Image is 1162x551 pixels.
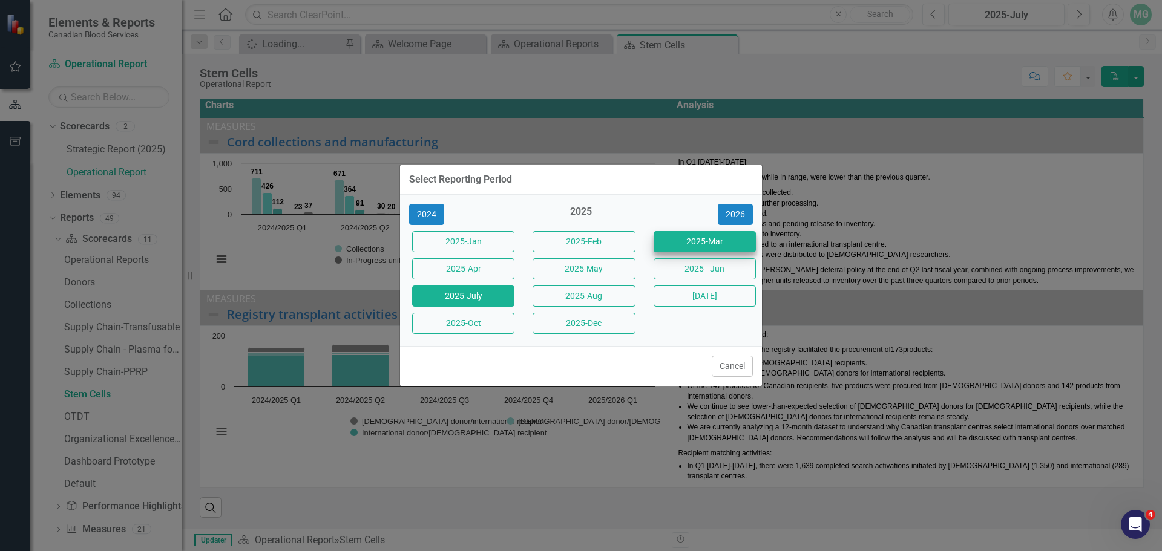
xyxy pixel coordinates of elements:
button: Cancel [712,356,753,377]
button: 2026 [718,204,753,225]
button: 2025-Oct [412,313,514,334]
button: 2025-Mar [654,231,756,252]
button: 2025-Apr [412,258,514,279]
div: Select Reporting Period [409,174,512,185]
button: 2024 [409,204,444,225]
iframe: Intercom live chat [1121,510,1150,539]
button: 2025-Aug [533,285,635,307]
div: 2025 [530,205,632,225]
button: 2025-Feb [533,231,635,252]
span: 4 [1146,510,1155,520]
button: 2025-May [533,258,635,279]
button: 2025-Dec [533,313,635,334]
button: 2025 - Jun [654,258,756,279]
button: 2025-July [412,285,514,307]
button: 2025-Jan [412,231,514,252]
button: [DATE] [654,285,756,307]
